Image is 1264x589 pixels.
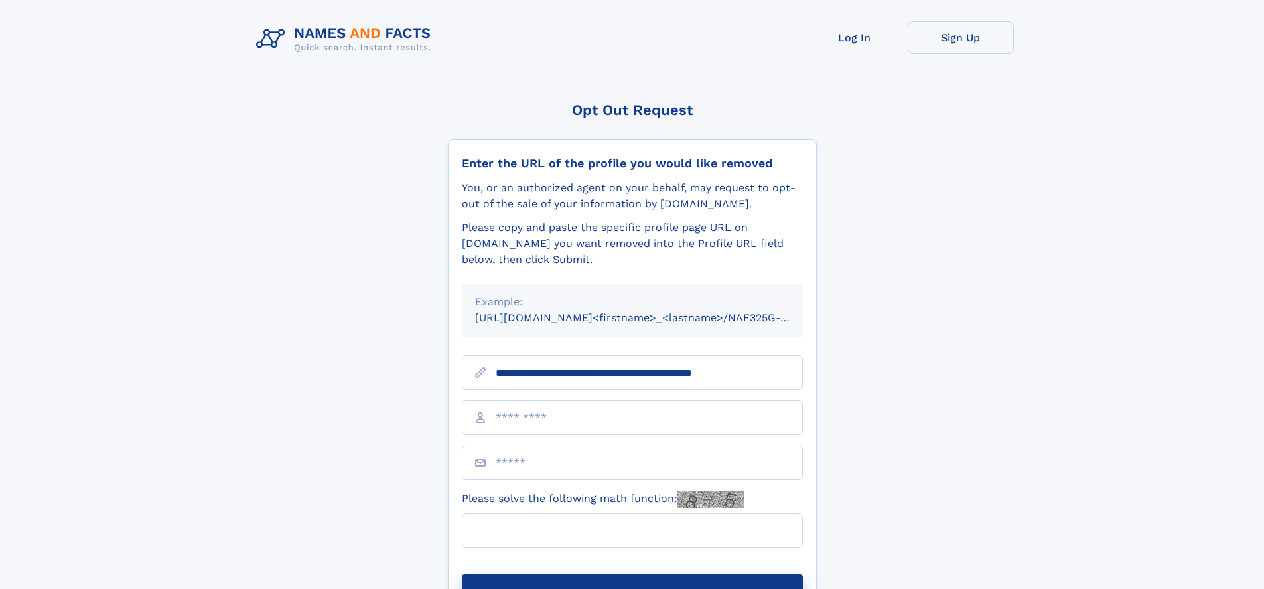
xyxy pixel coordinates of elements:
label: Please solve the following math function: [462,491,744,508]
a: Log In [802,21,908,54]
div: Opt Out Request [448,102,817,118]
div: Please copy and paste the specific profile page URL on [DOMAIN_NAME] you want removed into the Pr... [462,220,803,268]
small: [URL][DOMAIN_NAME]<firstname>_<lastname>/NAF325G-xxxxxxxx [475,311,828,324]
div: You, or an authorized agent on your behalf, may request to opt-out of the sale of your informatio... [462,180,803,212]
img: Logo Names and Facts [251,21,442,57]
a: Sign Up [908,21,1014,54]
div: Example: [475,294,790,310]
div: Enter the URL of the profile you would like removed [462,156,803,171]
